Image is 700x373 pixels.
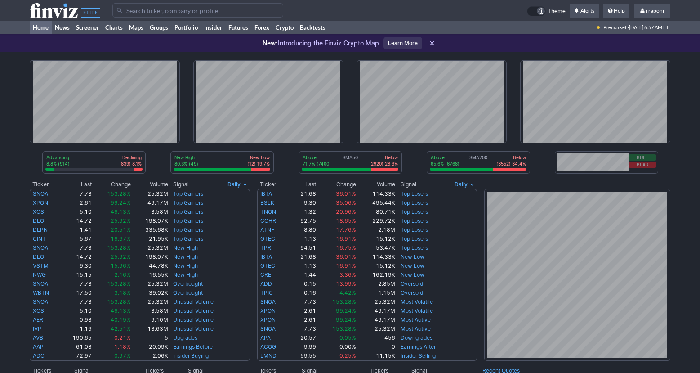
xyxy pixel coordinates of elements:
td: 9.99 [289,342,316,351]
p: 80.3% (49) [174,161,198,167]
td: 2.06K [131,351,169,361]
a: Earnings Before [173,343,213,350]
a: GTEC [260,262,275,269]
p: 65.6% (6768) [431,161,459,167]
a: Portfolio [171,21,201,34]
span: New: [263,39,278,47]
a: ACOG [260,343,276,350]
td: 335.68K [131,225,169,234]
td: 7.73 [61,243,93,252]
td: 0.15 [289,279,316,288]
div: SMA50 [302,154,399,168]
td: 162.19K [357,270,395,279]
p: Above [303,154,331,161]
span: 15.96% [111,262,131,269]
a: rraponi [634,4,670,18]
p: 71.7% (7400) [303,161,331,167]
span: 153.28% [107,244,131,251]
span: 153.28% [332,298,356,305]
td: 25.32M [357,324,395,333]
td: 49.17M [357,315,395,324]
td: 0.98 [61,315,93,324]
a: Theme [527,6,566,16]
a: Most Volatile [401,307,433,314]
td: 25.32M [131,297,169,306]
a: ADD [260,280,272,287]
a: DLO [33,253,44,260]
span: -18.65% [333,217,356,224]
span: Daily [227,180,241,189]
span: 25.92% [111,217,131,224]
span: -35.06% [333,199,356,206]
a: SNOA [33,244,48,251]
td: 49.17M [357,306,395,315]
td: 7.73 [61,279,93,288]
a: TNON [260,208,276,215]
a: TPR [260,244,271,251]
p: (2920) 28.3% [369,161,398,167]
td: 1.32 [289,207,316,216]
td: 20.09K [131,342,169,351]
a: DLO [33,217,44,224]
a: NWG [33,271,46,278]
span: rraponi [646,7,664,14]
a: Top Losers [401,208,428,215]
a: Home [30,21,52,34]
a: SNOA [260,298,276,305]
a: SNOA [33,280,48,287]
a: XPON [260,307,276,314]
a: CRE [260,271,271,278]
a: XOS [33,208,44,215]
span: -1.18% [111,343,131,350]
a: Upgrades [173,334,197,341]
td: 15.12K [357,261,395,270]
td: 49.17M [131,198,169,207]
td: 44.78K [131,261,169,270]
td: 1.41 [61,225,93,234]
th: Change [317,180,357,189]
td: 1.44 [289,270,316,279]
p: New Low [247,154,270,161]
td: 5.67 [61,234,93,243]
td: 1.13 [289,234,316,243]
a: News [52,21,73,34]
td: 92.75 [289,216,316,225]
span: -16.91% [333,235,356,242]
span: 0.05% [339,334,356,341]
p: Advancing [46,154,70,161]
a: AAP [33,343,44,350]
a: TPIC [260,289,273,296]
span: 2.16% [114,271,131,278]
th: Volume [357,180,395,189]
a: Charts [102,21,126,34]
a: Unusual Volume [173,307,214,314]
p: Below [369,154,398,161]
span: 99.24% [336,316,356,323]
p: Below [496,154,526,161]
input: Search [112,3,283,18]
td: 13.63M [131,324,169,333]
a: Screener [73,21,102,34]
span: -17.76% [333,226,356,233]
a: Overbought [173,280,203,287]
td: 7.73 [61,297,93,306]
td: 2.61 [289,306,316,315]
td: 7.73 [289,297,316,306]
td: 3.58M [131,306,169,315]
td: 14.72 [61,216,93,225]
a: APA [260,334,271,341]
a: Futures [225,21,251,34]
a: Alerts [570,4,599,18]
a: DLPN [33,226,48,233]
td: 80.71K [357,207,395,216]
a: XPON [33,199,48,206]
a: Most Active [401,325,431,332]
td: 25.32M [357,297,395,306]
td: 5.10 [61,207,93,216]
a: Maps [126,21,147,34]
a: New Low [401,262,424,269]
td: 2.85M [357,279,395,288]
a: SNOA [33,190,48,197]
p: (839) 8.1% [119,161,142,167]
span: 153.28% [107,280,131,287]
